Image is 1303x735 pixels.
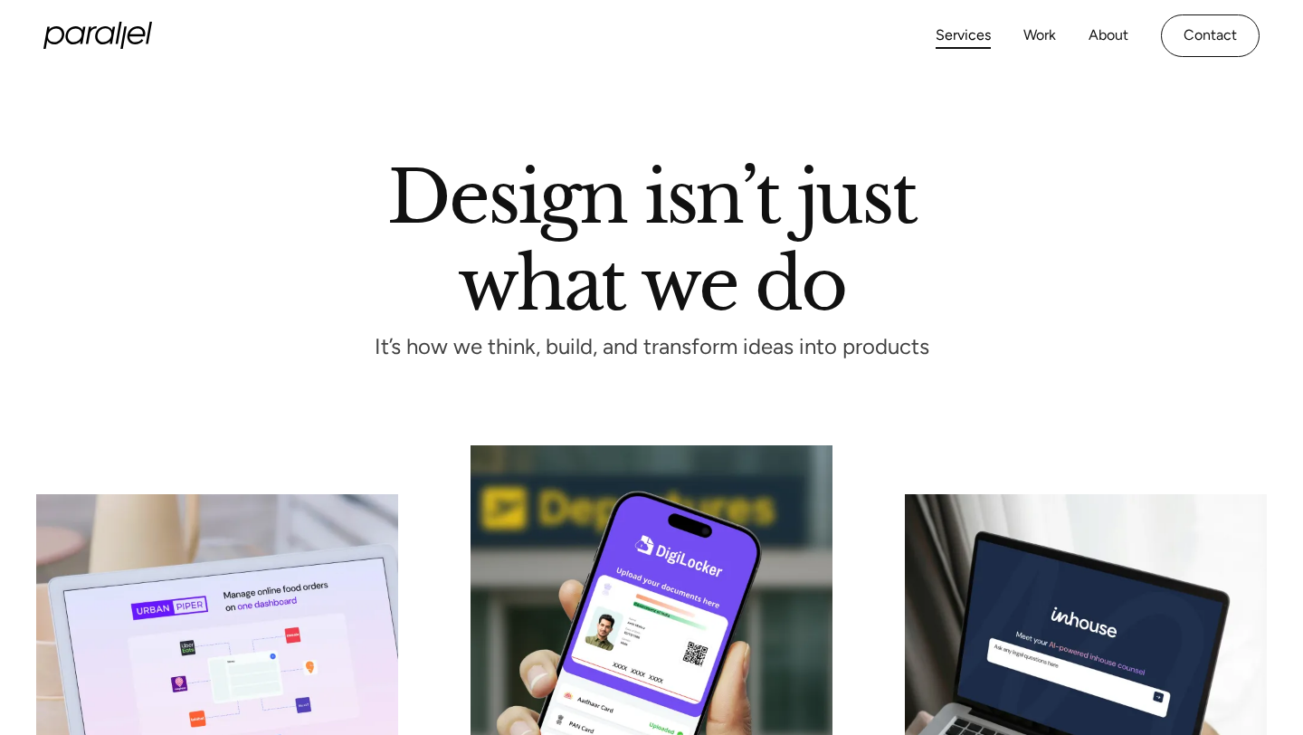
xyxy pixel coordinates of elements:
[341,339,962,355] p: It’s how we think, build, and transform ideas into products
[43,22,152,49] a: home
[936,23,991,49] a: Services
[1089,23,1128,49] a: About
[1023,23,1056,49] a: Work
[1161,14,1260,57] a: Contact
[387,162,916,310] h1: Design isn’t just what we do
